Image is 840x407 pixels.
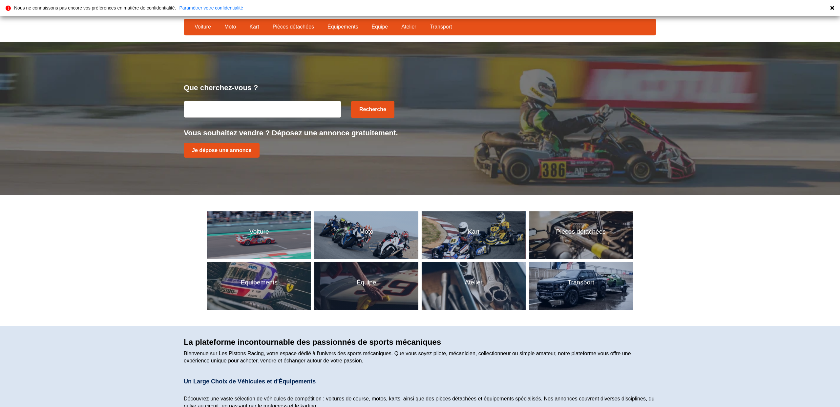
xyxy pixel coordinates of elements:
[422,211,526,259] a: KartKart
[397,21,420,32] a: Atelier
[179,6,243,10] a: Paramétrer votre confidentialité
[426,21,456,32] a: Transport
[245,21,263,32] a: Kart
[567,278,594,287] p: Transport
[556,227,605,236] p: Pièces détachées
[323,21,362,32] a: Équipements
[357,278,376,287] p: Équipe
[314,262,418,310] a: ÉquipeÉquipe
[529,262,633,310] a: TransportTransport
[184,338,656,347] h1: La plateforme incontournable des passionnés de sports mécaniques
[184,378,316,385] span: Un Large Choix de Véhicules et d'Équipements
[207,211,311,259] a: VoitureVoiture
[249,227,269,236] p: Voiture
[468,227,479,236] p: Kart
[359,227,373,236] p: Moto
[422,262,526,310] a: AtelierAtelier
[268,21,318,32] a: Pièces détachées
[207,262,311,310] a: ÉquipementsÉquipements
[314,211,418,259] a: MotoMoto
[351,101,394,118] button: Recherche
[220,21,241,32] a: Moto
[529,211,633,259] a: Pièces détachéesPièces détachées
[14,6,176,10] p: Nous ne connaissons pas encore vos préférences en matière de confidentialité.
[184,83,656,93] p: Que cherchez-vous ?
[190,21,215,32] a: Voiture
[184,143,260,158] a: Je dépose une annonce
[184,128,656,138] p: Vous souhaitez vendre ? Déposez une annonce gratuitement.
[241,278,278,287] p: Équipements
[184,350,656,365] p: Bienvenue sur Les Pistons Racing, votre espace dédié à l'univers des sports mécaniques. Que vous ...
[465,278,482,287] p: Atelier
[367,21,392,32] a: Équipe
